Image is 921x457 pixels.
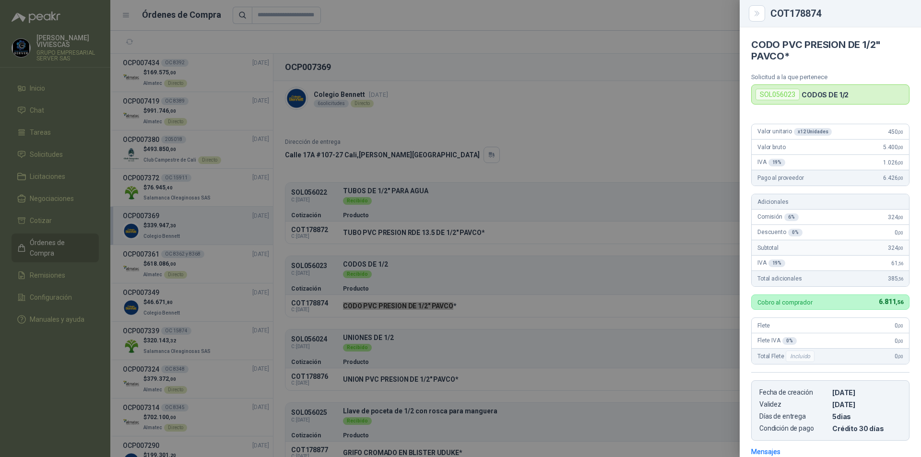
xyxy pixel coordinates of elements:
[757,175,804,181] span: Pago al proveedor
[757,337,797,345] span: Flete IVA
[897,246,903,251] span: ,00
[832,424,901,433] p: Crédito 30 días
[759,424,828,433] p: Condición de pago
[757,213,799,221] span: Comisión
[759,412,828,421] p: Días de entrega
[757,229,803,236] span: Descuento
[788,229,803,236] div: 0 %
[794,128,832,136] div: x 12 Unidades
[897,215,903,220] span: ,00
[757,299,813,305] p: Cobro al comprador
[888,275,903,282] span: 385
[888,245,903,251] span: 324
[891,260,903,267] span: 61
[897,145,903,150] span: ,00
[897,276,903,281] span: ,56
[756,89,800,100] div: SOL056023
[802,91,849,99] p: CODOS DE 1/2
[832,412,901,421] p: 5 dias
[786,351,815,362] div: Incluido
[751,446,780,457] div: Mensajes
[757,144,785,151] span: Valor bruto
[895,338,903,344] span: 0
[759,400,828,409] p: Validez
[757,322,770,329] span: Flete
[768,259,786,267] div: 19 %
[897,261,903,266] span: ,56
[770,9,909,18] div: COT178874
[897,339,903,344] span: ,00
[759,388,828,397] p: Fecha de creación
[752,271,909,286] div: Total adicionales
[897,230,903,235] span: ,00
[883,159,903,166] span: 1.026
[895,229,903,236] span: 0
[895,322,903,329] span: 0
[757,245,779,251] span: Subtotal
[832,400,901,409] p: [DATE]
[879,298,903,305] span: 6.811
[752,194,909,210] div: Adicionales
[888,129,903,135] span: 450
[751,8,763,19] button: Close
[757,351,816,362] span: Total Flete
[751,73,909,81] p: Solicitud a la que pertenece
[896,299,903,305] span: ,56
[832,388,901,397] p: [DATE]
[897,160,903,165] span: ,00
[897,323,903,328] span: ,00
[883,144,903,151] span: 5.400
[883,175,903,181] span: 6.426
[784,213,799,221] div: 6 %
[897,176,903,181] span: ,00
[768,159,786,166] div: 19 %
[897,354,903,359] span: ,00
[888,214,903,221] span: 324
[757,128,832,136] span: Valor unitario
[757,159,785,166] span: IVA
[895,353,903,360] span: 0
[897,129,903,135] span: ,00
[757,259,785,267] span: IVA
[782,337,797,345] div: 0 %
[751,39,909,62] h4: CODO PVC PRESION DE 1/2" PAVCO*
